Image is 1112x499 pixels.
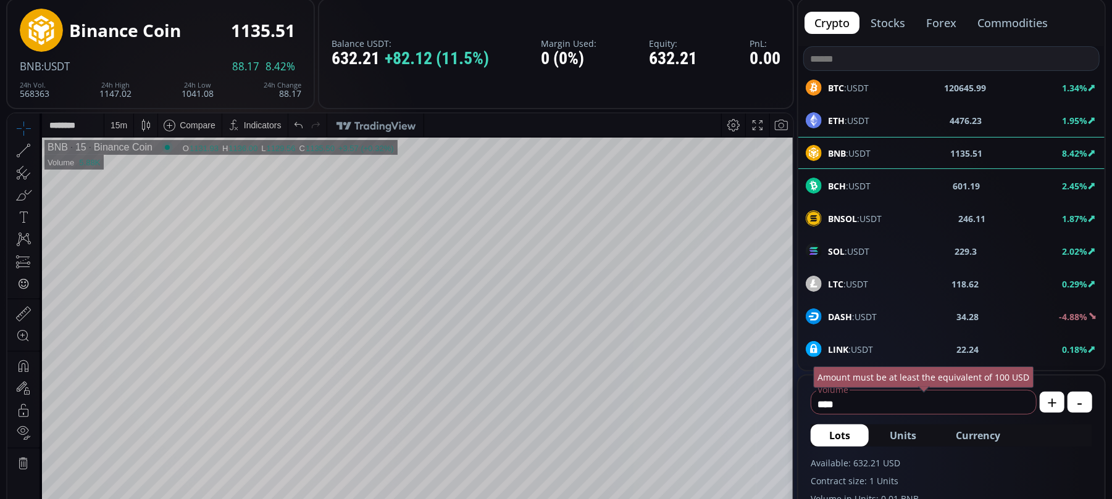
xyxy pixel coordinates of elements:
[221,30,250,39] div: 1136.00
[264,81,301,98] div: 88.17
[811,456,1092,469] label: Available: 632.21 USD
[828,179,871,192] span: :USDT
[916,12,966,34] button: forex
[20,81,49,89] div: 24h Vol.
[828,278,868,291] span: :USDT
[331,30,387,39] div: +3.57 (+0.32%)
[99,81,132,89] div: 24h High
[69,21,181,40] div: Binance Coin
[259,30,288,39] div: 1129.56
[956,343,979,356] b: 22.24
[231,21,295,40] div: 1135.51
[1062,278,1087,290] b: 0.29%
[232,61,259,72] span: 88.17
[871,424,935,447] button: Units
[20,59,41,73] span: BNB
[215,30,221,39] div: H
[103,7,120,17] div: 15 m
[292,30,298,39] div: C
[890,428,916,443] span: Units
[953,179,980,192] b: 601.19
[385,49,489,68] span: +82.12 (11.5%)
[182,30,211,39] div: 1131.93
[828,310,877,323] span: :USDT
[828,344,848,355] b: LINK
[828,245,869,258] span: :USDT
[332,49,489,68] div: 632.21
[1062,213,1087,225] b: 1.87%
[956,428,1000,443] span: Currency
[811,424,869,447] button: Lots
[1059,311,1087,323] b: -4.88%
[828,81,869,94] span: :USDT
[649,39,697,48] label: Equity:
[79,28,145,39] div: Binance Coin
[955,245,977,258] b: 229.3
[332,39,489,48] label: Balance USDT:
[541,49,597,68] div: 0 (0%)
[957,310,979,323] b: 34.28
[945,81,987,94] b: 120645.99
[828,213,857,225] b: BNSOL
[829,428,850,443] span: Lots
[828,115,845,126] b: ETH
[40,28,61,39] div: BNB
[40,44,67,54] div: Volume
[1062,115,1087,126] b: 1.95%
[958,212,985,225] b: 246.11
[649,49,697,68] div: 632.21
[72,44,93,54] div: 5.88K
[265,61,295,72] span: 8.42%
[11,165,21,176] div: 
[1068,392,1092,413] button: -
[20,81,49,98] div: 568363
[41,59,70,73] span: :USDT
[828,343,873,356] span: :USDT
[61,28,79,39] div: 15
[541,39,597,48] label: Margin Used:
[828,212,882,225] span: :USDT
[828,278,843,290] b: LTC
[1062,344,1087,355] b: 0.18%
[811,474,1092,487] label: Contract size: 1 Units
[814,366,1034,388] div: Amount must be at least the equivalent of 100 USD
[750,39,780,48] label: PnL:
[828,114,869,127] span: :USDT
[861,12,915,34] button: stocks
[1062,180,1087,192] b: 2.45%
[298,30,327,39] div: 1135.50
[99,81,132,98] div: 1147.02
[968,12,1058,34] button: commodities
[182,81,214,98] div: 1041.08
[828,245,845,257] b: SOL
[182,81,214,89] div: 24h Low
[1062,245,1087,257] b: 2.02%
[1040,392,1064,413] button: +
[750,49,780,68] div: 0.00
[264,81,301,89] div: 24h Change
[828,82,844,94] b: BTC
[951,278,979,291] b: 118.62
[175,30,182,39] div: O
[805,12,859,34] button: crypto
[254,30,259,39] div: L
[828,311,852,323] b: DASH
[1062,82,1087,94] b: 1.34%
[828,180,846,192] b: BCH
[937,424,1019,447] button: Currency
[236,7,274,17] div: Indicators
[950,114,982,127] b: 4476.23
[172,7,208,17] div: Compare
[154,28,165,39] div: Market open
